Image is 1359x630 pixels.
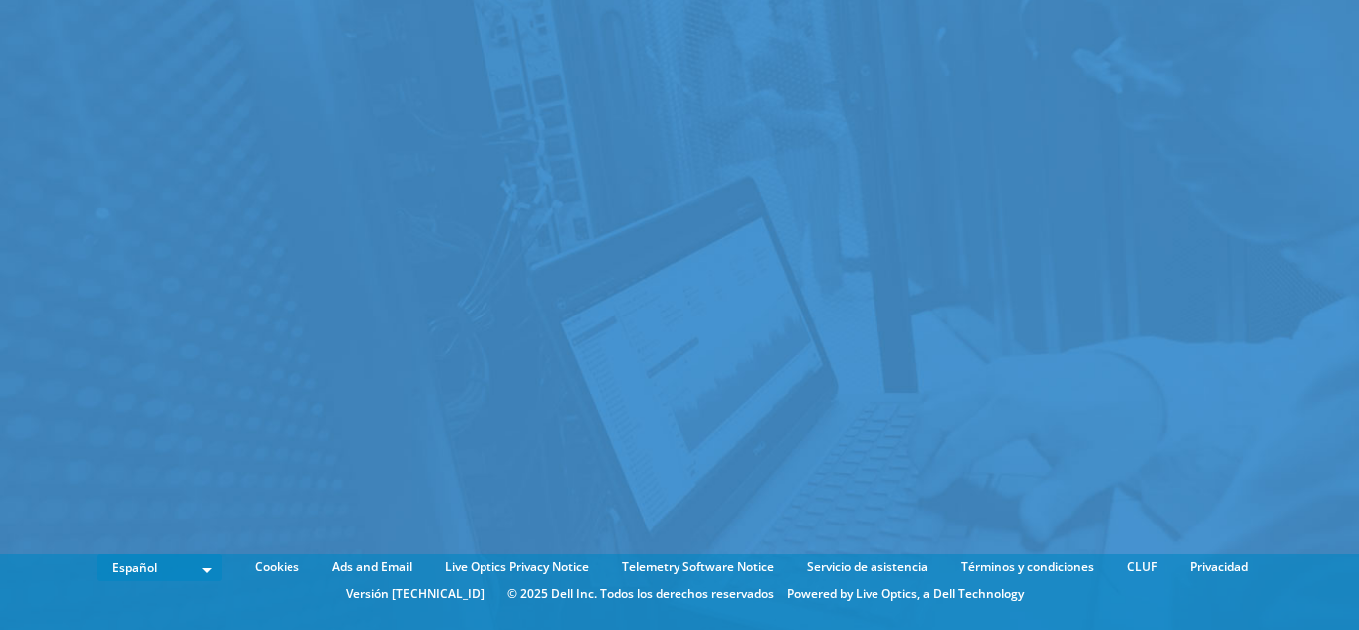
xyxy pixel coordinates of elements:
li: Powered by Live Optics, a Dell Technology [787,583,1024,605]
a: Servicio de asistencia [792,556,943,578]
a: Telemetry Software Notice [607,556,789,578]
a: CLUF [1112,556,1172,578]
a: Privacidad [1175,556,1262,578]
a: Ads and Email [317,556,427,578]
li: Versión [TECHNICAL_ID] [336,583,494,605]
a: Live Optics Privacy Notice [430,556,604,578]
li: © 2025 Dell Inc. Todos los derechos reservados [497,583,784,605]
a: Términos y condiciones [946,556,1109,578]
a: Cookies [240,556,314,578]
